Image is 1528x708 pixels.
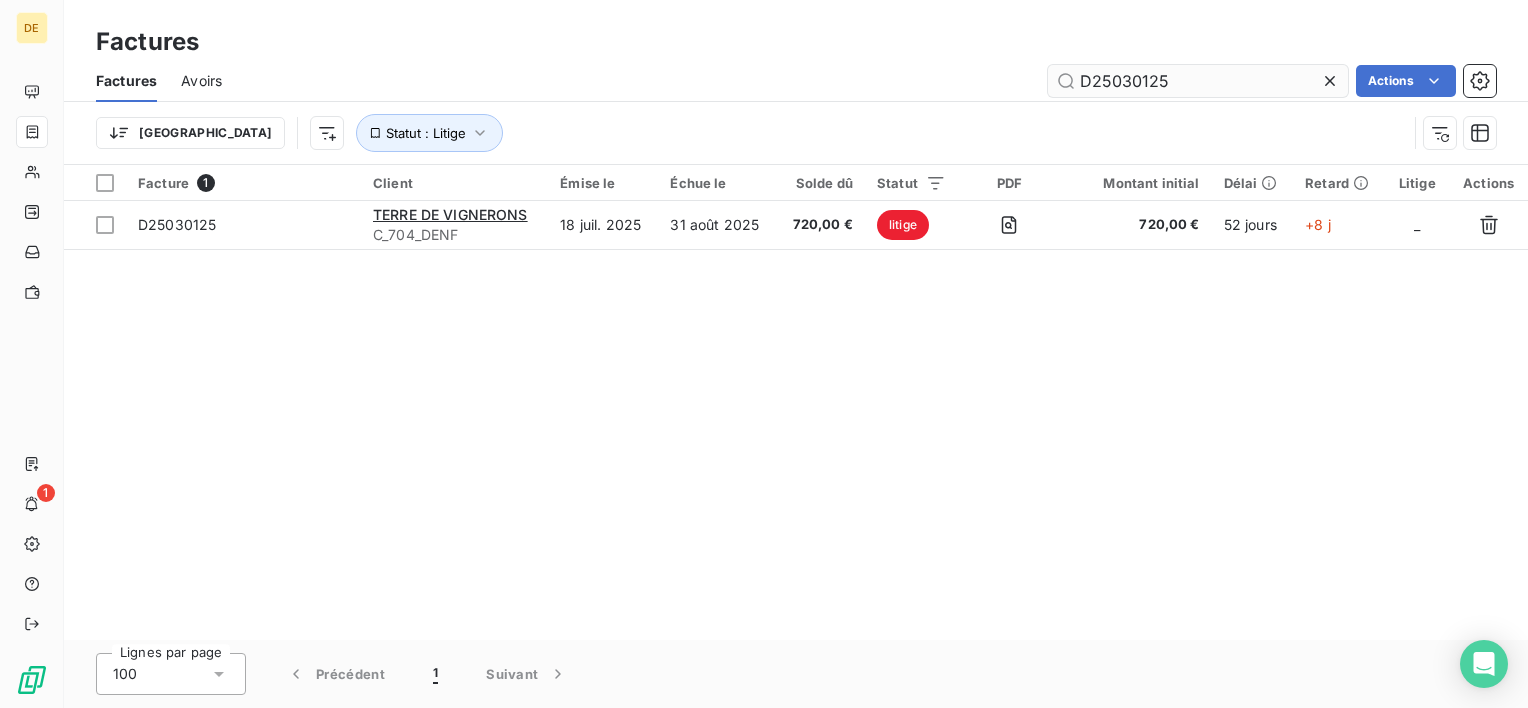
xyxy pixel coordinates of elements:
div: Statut [877,175,946,191]
button: 1 [409,653,462,695]
span: 1 [37,484,55,502]
td: 52 jours [1212,201,1294,249]
span: 720,00 € [789,215,853,235]
div: Émise le [560,175,646,191]
div: DE [16,12,48,44]
button: [GEOGRAPHIC_DATA] [96,117,285,149]
div: Open Intercom Messenger [1460,640,1508,688]
button: Suivant [462,653,592,695]
span: 100 [113,664,137,684]
div: Litige [1397,175,1437,191]
td: 18 juil. 2025 [548,201,658,249]
span: TERRE DE VIGNERONS [373,206,528,223]
button: Précédent [262,653,409,695]
div: PDF [970,175,1048,191]
span: 1 [197,174,215,192]
span: +8 j [1305,216,1331,233]
button: Statut : Litige [356,114,503,152]
div: Échue le [670,175,764,191]
td: 31 août 2025 [658,201,776,249]
img: Logo LeanPay [16,664,48,696]
input: Rechercher [1048,65,1348,97]
span: Facture [138,175,189,191]
span: 720,00 € [1072,215,1199,235]
h3: Factures [96,24,199,60]
span: Statut : Litige [386,125,466,141]
span: 1 [433,664,438,684]
span: Avoirs [181,71,222,91]
span: _ [1414,216,1420,233]
button: Actions [1356,65,1456,97]
div: Solde dû [789,175,853,191]
div: Délai [1224,175,1282,191]
div: Actions [1461,175,1516,191]
span: Factures [96,71,157,91]
span: D25030125 [138,216,216,233]
span: litige [877,210,929,240]
span: C_704_DENF [373,225,536,245]
div: Client [373,175,536,191]
div: Retard [1305,175,1373,191]
div: Montant initial [1072,175,1199,191]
